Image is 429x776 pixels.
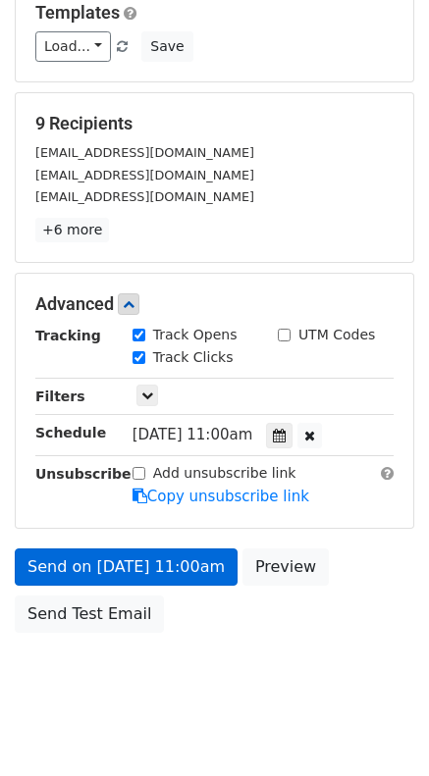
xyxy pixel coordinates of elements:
a: Copy unsubscribe link [133,488,309,505]
strong: Tracking [35,328,101,343]
small: [EMAIL_ADDRESS][DOMAIN_NAME] [35,168,254,182]
h5: Advanced [35,293,394,315]
a: Load... [35,31,111,62]
strong: Schedule [35,425,106,440]
h5: 9 Recipients [35,113,394,134]
small: [EMAIL_ADDRESS][DOMAIN_NAME] [35,145,254,160]
label: UTM Codes [298,325,375,345]
label: Track Clicks [153,347,234,368]
small: [EMAIL_ADDRESS][DOMAIN_NAME] [35,189,254,204]
label: Add unsubscribe link [153,463,296,484]
a: Templates [35,2,120,23]
a: Send on [DATE] 11:00am [15,548,238,586]
button: Save [141,31,192,62]
a: Send Test Email [15,595,164,633]
iframe: Chat Widget [331,682,429,776]
a: Preview [242,548,329,586]
a: +6 more [35,218,109,242]
strong: Unsubscribe [35,466,132,482]
strong: Filters [35,388,85,404]
label: Track Opens [153,325,238,345]
span: [DATE] 11:00am [133,426,253,443]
